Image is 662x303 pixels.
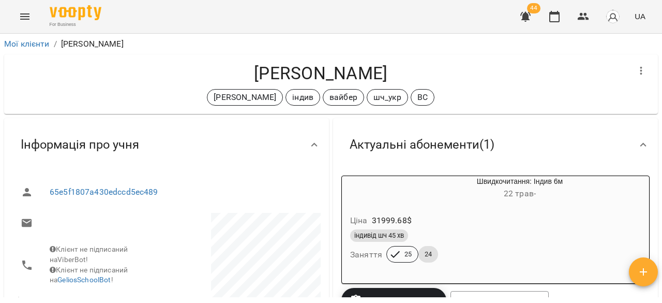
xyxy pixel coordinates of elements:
nav: breadcrumb [4,38,658,50]
img: Voopty Logo [50,5,101,20]
span: For Business [50,21,101,28]
span: 25 [398,250,418,259]
span: Клієнт не підписаний на ! [50,266,128,284]
p: [PERSON_NAME] [214,91,276,104]
h6: Ціна [350,213,368,228]
p: [PERSON_NAME] [61,38,124,50]
div: індив [285,89,320,106]
h4: [PERSON_NAME] [12,63,629,84]
p: шч_укр [373,91,401,104]
h6: Заняття [350,248,382,262]
span: Інформація про учня [21,137,139,153]
button: UA [630,7,650,26]
button: Швидкочитання: Індив 6м22 трав- Ціна31999.68$індивід шч 45 хвЗаняття2524 [342,176,648,275]
div: Швидкочитання: Індив 6м [392,176,648,201]
div: [PERSON_NAME] [207,89,283,106]
img: avatar_s.png [606,9,620,24]
div: Швидкочитання: Індив 6м [342,176,392,201]
span: 22 трав - [504,189,536,198]
span: Клієнт не підписаний на ViberBot! [50,245,128,264]
button: Menu [12,4,37,29]
div: Актуальні абонементи(1) [333,118,658,171]
div: ВС [411,89,434,106]
span: UA [635,11,645,22]
a: Мої клієнти [4,39,50,49]
a: GeliosSchoolBot [57,276,111,284]
span: індивід шч 45 хв [350,231,408,240]
p: вайбер [329,91,357,104]
p: 31999.68 $ [372,214,412,227]
p: ВС [417,91,428,104]
a: 65e5f1807a430edccd5ec489 [50,187,158,197]
span: 44 [527,3,540,13]
div: Інформація про учня [4,118,329,171]
div: вайбер [323,89,364,106]
p: індив [292,91,313,104]
li: / [54,38,57,50]
span: Актуальні абонементи ( 1 ) [350,137,494,153]
span: 24 [418,250,438,259]
div: шч_укр [367,89,408,106]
